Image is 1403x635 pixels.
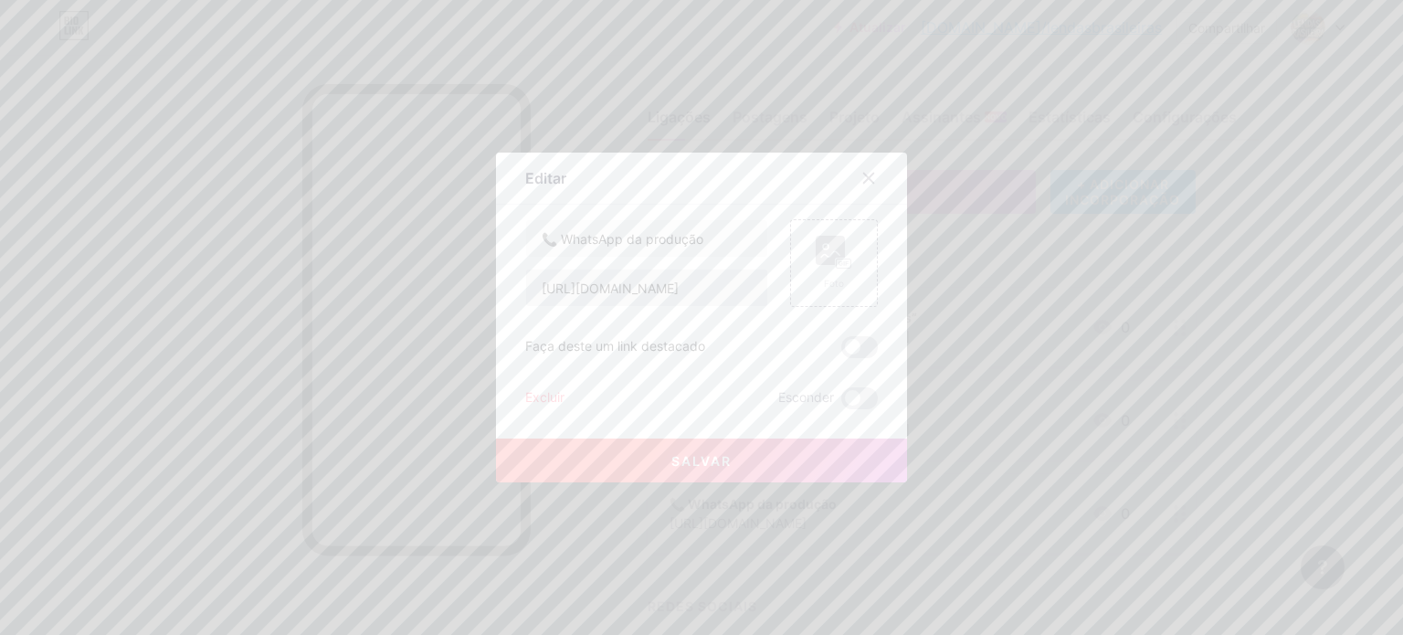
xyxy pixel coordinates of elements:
[526,270,767,306] input: URL
[496,439,907,482] button: Salvar
[525,338,705,354] font: Faça deste um link destacado
[525,169,566,187] font: Editar
[778,389,834,405] font: Esconder
[824,278,844,289] font: Foto
[526,220,767,257] input: Título
[525,389,564,405] font: Excluir
[671,453,732,469] font: Salvar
